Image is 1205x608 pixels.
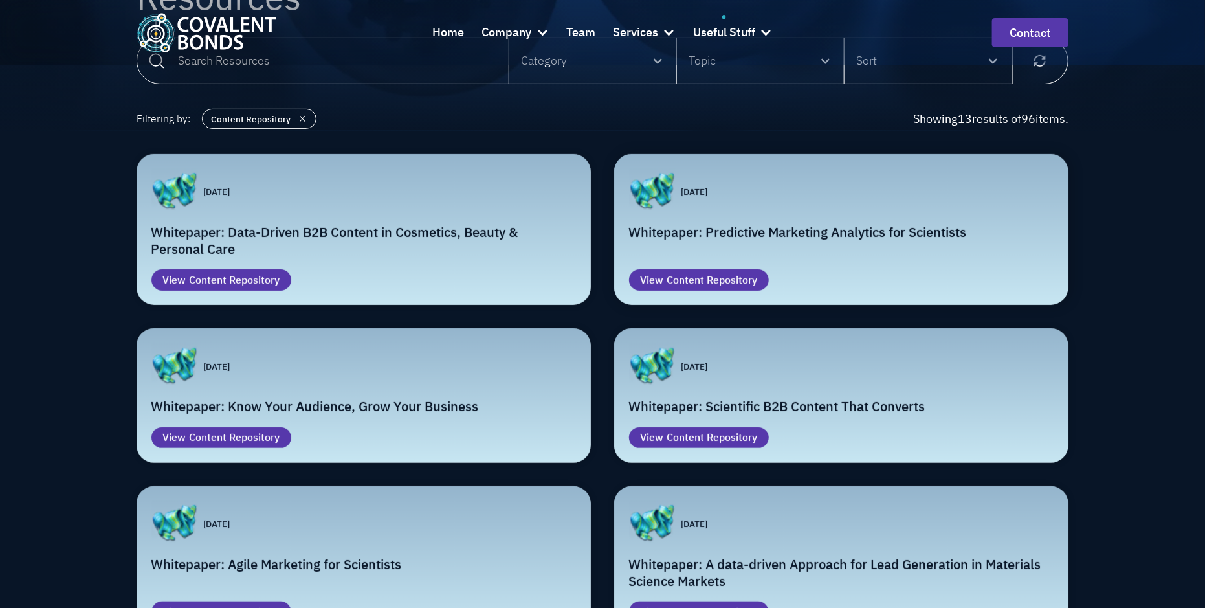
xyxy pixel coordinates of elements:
a: home [137,13,276,52]
div: Home [432,23,464,42]
div: Filtering by: [137,107,190,131]
div: Content Repository [189,273,280,288]
div: Useful Stuff [693,15,773,50]
h2: Whitepaper: Data-Driven B2B Content in Cosmetics, Beauty & Personal Care [151,224,577,258]
img: Covalent Bonds White / Teal Logo [137,13,276,52]
a: Team [566,15,595,50]
div: Showing results of items. [913,110,1068,128]
a: [DATE]Whitepaper: Scientific B2B Content That ConvertsViewContent Repository [614,328,1068,462]
h2: Whitepaper: Agile Marketing for Scientists [151,556,577,573]
div: Content Repository [189,430,280,445]
p: [DATE] [204,185,230,198]
div: View [163,430,186,445]
span: 13 [958,111,972,126]
div: View [641,430,664,445]
div: Useful Stuff [693,23,755,42]
a: contact [992,18,1068,47]
div: Company [481,23,531,42]
div: Content Repository [667,430,757,445]
div: Services [613,15,676,50]
div: Company [481,15,549,50]
a: [DATE]Whitepaper: Data-Driven B2B Content in Cosmetics, Beauty & Personal CareViewContent Repository [137,154,591,306]
div: Team [566,23,595,42]
a: Home [432,15,464,50]
div: Services [613,23,658,42]
p: [DATE] [681,517,708,530]
iframe: Chat Widget [1140,546,1205,608]
div: Content Repository [667,273,757,288]
img: close icon [295,109,310,128]
h2: Whitepaper: Know Your Audience, Grow Your Business [151,398,577,415]
a: [DATE]Whitepaper: Predictive Marketing Analytics for ScientistsViewContent Repository [614,154,1068,306]
div: View [163,273,186,288]
span: 96 [1021,111,1035,126]
p: [DATE] [681,185,708,198]
p: [DATE] [681,360,708,373]
div: View [641,273,664,288]
div: Content Repository [212,113,291,126]
h2: Whitepaper: Predictive Marketing Analytics for Scientists [629,224,1054,241]
p: [DATE] [204,517,230,530]
a: [DATE]Whitepaper: Know Your Audience, Grow Your BusinessViewContent Repository [137,328,591,462]
p: [DATE] [204,360,230,373]
h2: Whitepaper: A data-driven Approach for Lead Generation in Materials Science Markets [629,556,1054,591]
h2: Whitepaper: Scientific B2B Content That Converts [629,398,1054,415]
